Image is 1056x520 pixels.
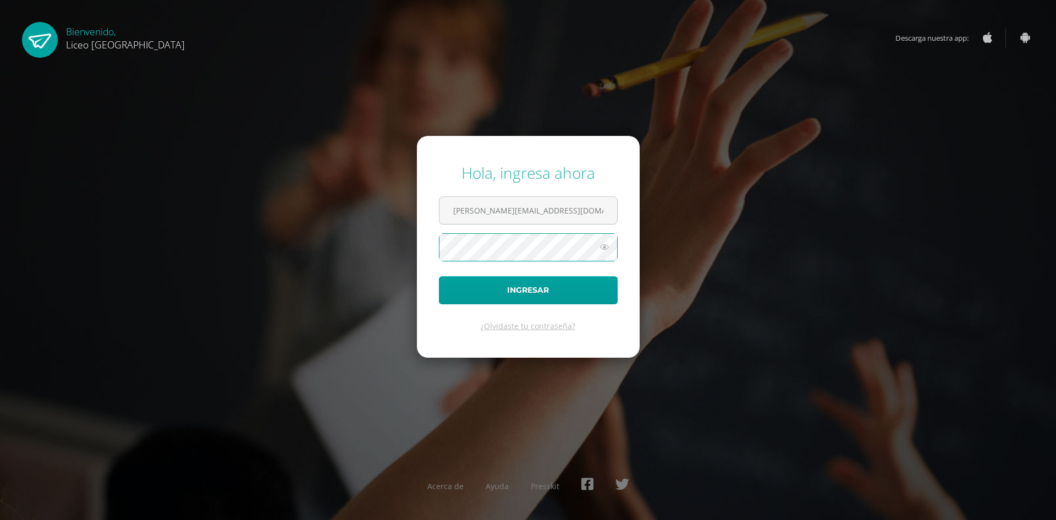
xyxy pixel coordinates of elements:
[895,28,980,48] span: Descarga nuestra app:
[439,162,618,183] div: Hola, ingresa ahora
[427,481,464,491] a: Acerca de
[481,321,575,331] a: ¿Olvidaste tu contraseña?
[66,38,185,51] span: Liceo [GEOGRAPHIC_DATA]
[439,276,618,304] button: Ingresar
[66,22,185,51] div: Bienvenido,
[439,197,617,224] input: Correo electrónico o usuario
[531,481,559,491] a: Presskit
[486,481,509,491] a: Ayuda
